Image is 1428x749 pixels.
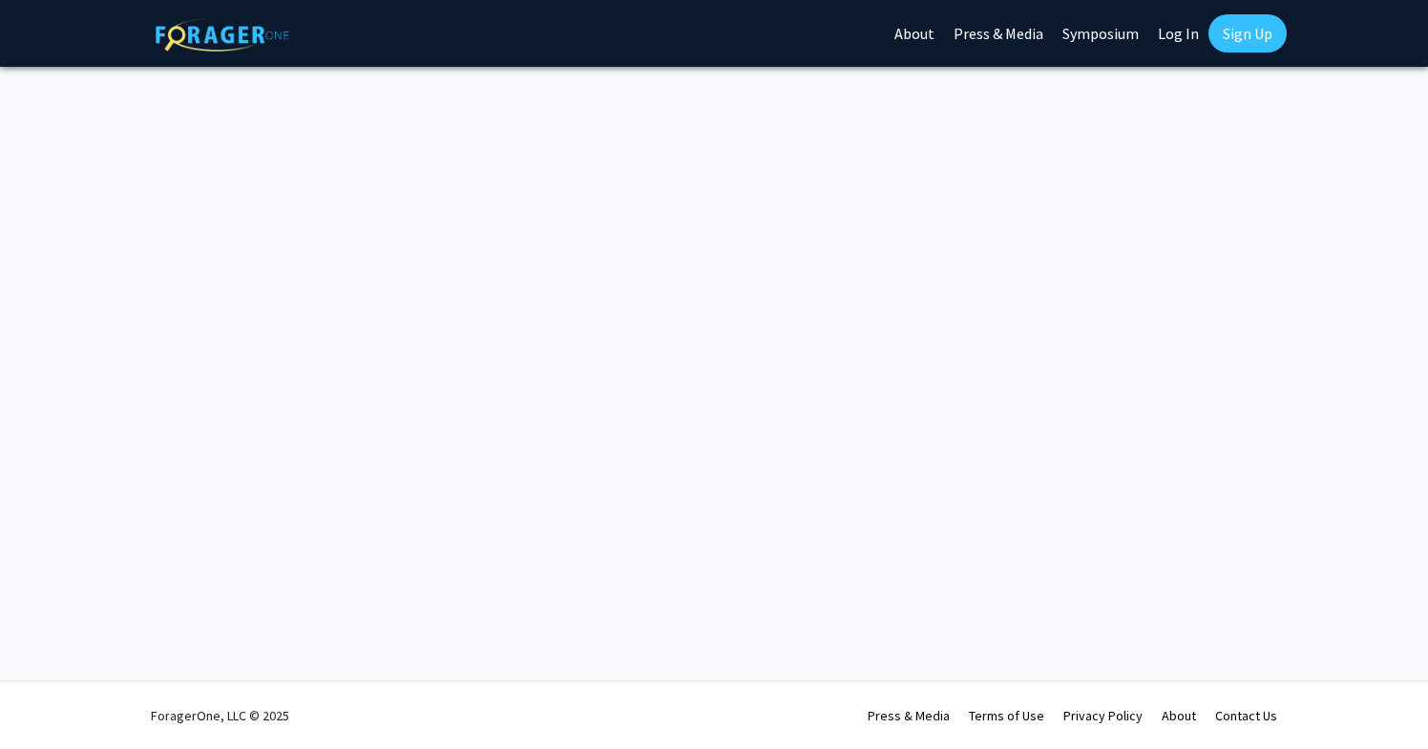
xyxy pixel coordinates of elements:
a: Press & Media [868,707,950,724]
div: ForagerOne, LLC © 2025 [151,682,289,749]
a: About [1162,707,1196,724]
a: Sign Up [1208,14,1287,52]
a: Contact Us [1215,707,1277,724]
a: Terms of Use [969,707,1044,724]
a: Privacy Policy [1063,707,1143,724]
img: ForagerOne Logo [156,18,289,52]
